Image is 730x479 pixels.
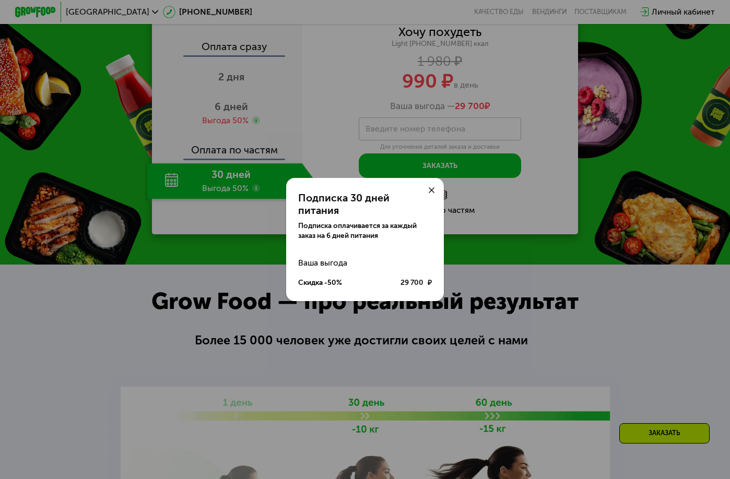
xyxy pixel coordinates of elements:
div: Подписка оплачивается за каждый заказ на 6 дней питания [298,221,432,241]
div: 29 700 [401,278,432,288]
div: Подписка 30 дней питания [298,192,432,217]
div: Ваша выгода [298,253,432,273]
span: ₽ [428,278,432,288]
div: Скидка -50% [298,278,342,288]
